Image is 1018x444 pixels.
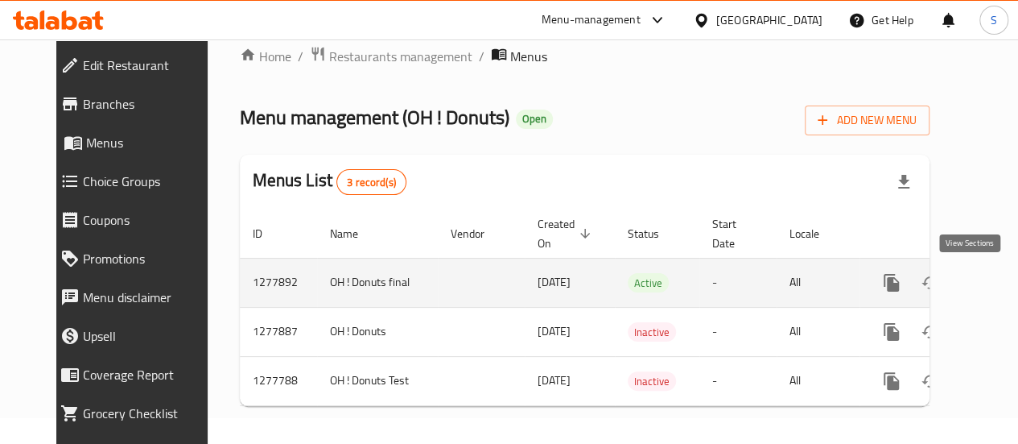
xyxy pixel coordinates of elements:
td: OH ! Donuts final [317,258,438,307]
span: Created On [538,214,596,253]
span: [DATE] [538,321,571,342]
a: Coverage Report [47,355,226,394]
span: Open [516,112,553,126]
button: more [872,362,911,400]
div: Total records count [336,169,406,195]
span: 3 record(s) [337,175,406,190]
h2: Menus List [253,168,406,195]
a: Coupons [47,201,226,239]
span: Coupons [83,210,213,230]
div: Active [628,273,669,293]
a: Upsell [47,317,226,355]
span: Coverage Report [83,365,213,384]
span: Upsell [83,326,213,346]
div: [GEOGRAPHIC_DATA] [716,11,822,29]
span: Menus [86,133,213,152]
td: - [699,258,777,307]
span: Name [330,224,379,243]
span: Promotions [83,249,213,268]
a: Menu disclaimer [47,278,226,317]
span: Choice Groups [83,172,213,191]
button: Change Status [911,362,950,400]
span: Vendor [451,224,505,243]
span: S [991,11,997,29]
td: All [777,258,859,307]
span: Menu management ( OH ! Donuts ) [240,99,509,135]
span: Inactive [628,372,676,391]
span: Branches [83,94,213,114]
td: All [777,356,859,405]
td: OH ! Donuts Test [317,356,438,405]
a: Grocery Checklist [47,394,226,433]
span: Menus [510,47,547,66]
span: Locale [789,224,840,243]
span: [DATE] [538,370,571,391]
td: OH ! Donuts [317,307,438,356]
span: Start Date [712,214,757,253]
span: Active [628,274,669,293]
span: Grocery Checklist [83,404,213,423]
a: Promotions [47,239,226,278]
td: 1277887 [240,307,317,356]
li: / [479,47,484,66]
button: Change Status [911,313,950,351]
span: Menu disclaimer [83,288,213,307]
span: [DATE] [538,272,571,293]
button: Change Status [911,263,950,302]
nav: breadcrumb [240,46,929,67]
li: / [298,47,303,66]
div: Menu-management [542,10,641,30]
div: Export file [884,163,923,201]
span: ID [253,224,283,243]
td: 1277788 [240,356,317,405]
td: All [777,307,859,356]
a: Menus [47,123,226,162]
a: Branches [47,85,226,123]
td: - [699,356,777,405]
span: Inactive [628,323,676,342]
span: Status [628,224,680,243]
button: more [872,313,911,351]
div: Inactive [628,371,676,391]
button: Add New Menu [805,106,929,135]
span: Restaurants management [329,47,472,66]
a: Restaurants management [310,46,472,67]
td: 1277892 [240,258,317,307]
div: Inactive [628,322,676,342]
span: Add New Menu [818,110,917,131]
a: Choice Groups [47,162,226,201]
button: more [872,263,911,302]
div: Open [516,110,553,129]
span: Edit Restaurant [83,56,213,75]
a: Home [240,47,291,66]
td: - [699,307,777,356]
a: Edit Restaurant [47,46,226,85]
